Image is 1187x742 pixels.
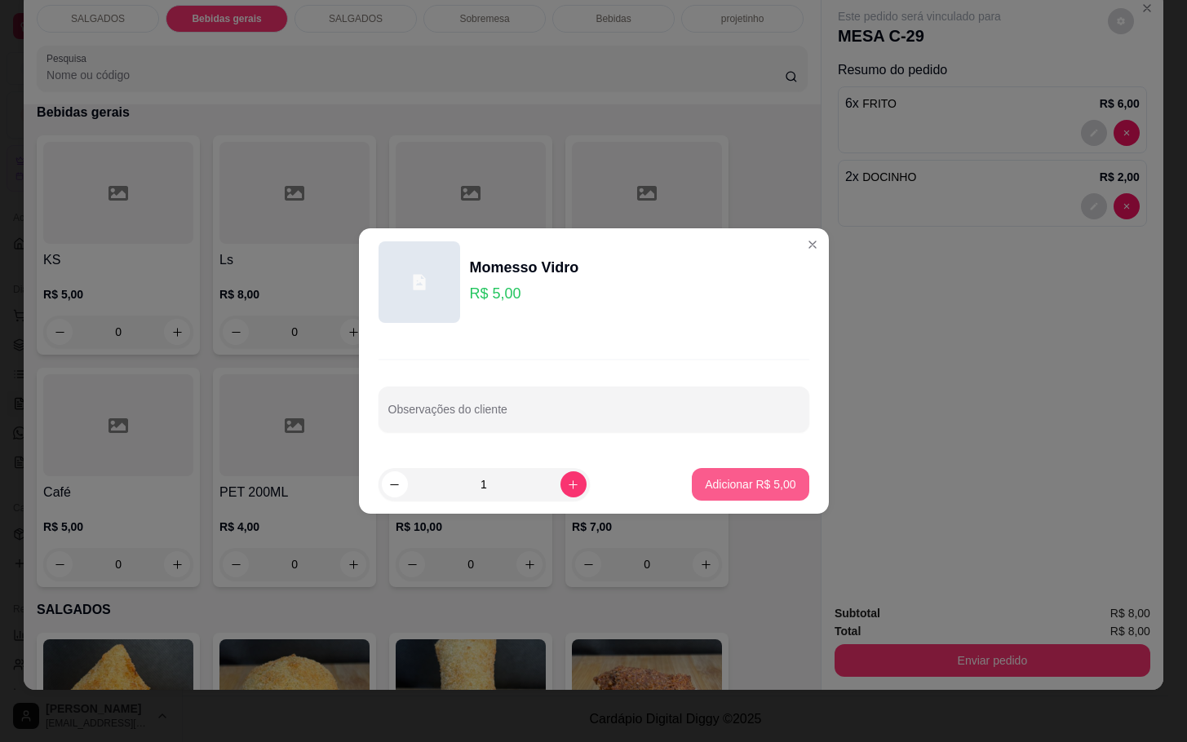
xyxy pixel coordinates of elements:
[799,232,826,258] button: Close
[705,476,795,492] p: Adicionar R$ 5,00
[692,468,808,501] button: Adicionar R$ 5,00
[470,256,579,279] div: Momesso Vidro
[560,471,587,497] button: increase-product-quantity
[388,408,799,424] input: Observações do cliente
[470,282,579,305] p: R$ 5,00
[382,471,408,497] button: decrease-product-quantity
